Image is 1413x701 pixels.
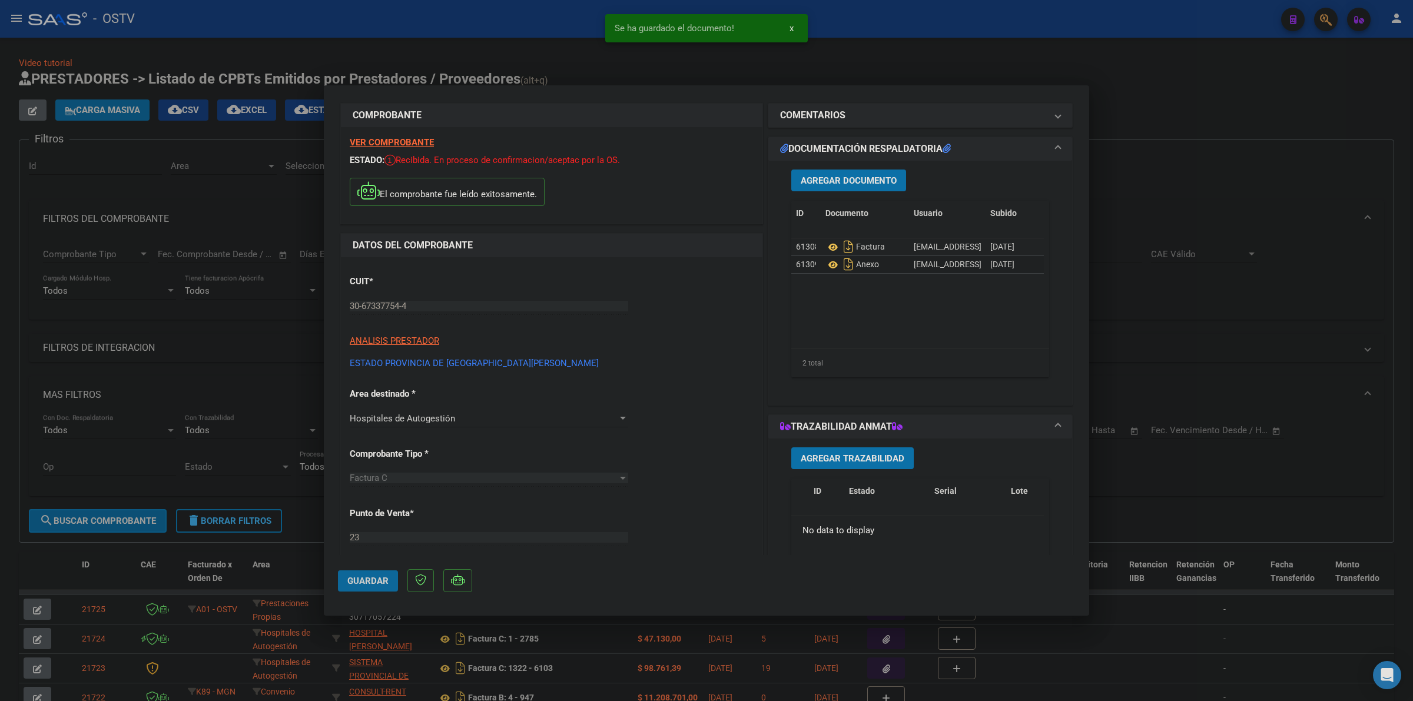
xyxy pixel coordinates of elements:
h1: TRAZABILIDAD ANMAT [780,420,903,434]
datatable-header-cell: ID [809,479,844,517]
span: 61309 [796,260,820,269]
span: Guardar [347,576,389,586]
p: El comprobante fue leído exitosamente. [350,178,545,207]
h1: COMENTARIOS [780,108,845,122]
span: Serial [934,486,957,496]
span: Anexo [825,260,879,270]
datatable-header-cell: Estado [844,479,930,517]
div: DOCUMENTACIÓN RESPALDATORIA [768,161,1072,405]
span: Factura C [350,473,387,483]
mat-expansion-panel-header: COMENTARIOS [768,104,1072,127]
button: Agregar Trazabilidad [791,447,914,469]
i: Descargar documento [841,255,856,274]
div: Open Intercom Messenger [1373,661,1401,689]
div: No data to display [791,516,1044,546]
mat-expansion-panel-header: TRAZABILIDAD ANMAT [768,415,1072,438]
span: Estado [849,486,875,496]
datatable-header-cell: Serial [930,479,1006,517]
button: Guardar [338,570,398,592]
datatable-header-cell: Documento [821,201,909,226]
strong: DATOS DEL COMPROBANTE [353,240,473,251]
span: [EMAIL_ADDRESS][DOMAIN_NAME] - [GEOGRAPHIC_DATA] [914,242,1130,251]
span: Agregar Trazabilidad [801,453,904,464]
span: Se ha guardado el documento! [615,22,734,34]
span: Documento [825,208,868,218]
p: Punto de Venta [350,507,471,520]
span: [DATE] [990,242,1014,251]
datatable-header-cell: Lote [1006,479,1056,517]
span: Usuario [914,208,943,218]
span: Agregar Documento [801,175,897,186]
p: Area destinado * [350,387,471,401]
p: Comprobante Tipo * [350,447,471,461]
strong: COMPROBANTE [353,109,422,121]
div: TRAZABILIDAD ANMAT [768,438,1072,683]
p: ESTADO PROVINCIA DE [GEOGRAPHIC_DATA][PERSON_NAME] [350,357,754,370]
span: Hospitales de Autogestión [350,413,455,424]
span: 61308 [796,242,820,251]
span: Subido [990,208,1017,218]
button: Agregar Documento [791,170,906,191]
span: ANALISIS PRESTADOR [350,335,439,346]
span: [DATE] [990,260,1014,269]
datatable-header-cell: ID [791,201,821,226]
span: ESTADO: [350,155,384,165]
span: Lote [1011,486,1028,496]
span: Factura [825,242,885,252]
span: Recibida. En proceso de confirmacion/aceptac por la OS. [384,155,620,165]
datatable-header-cell: Usuario [909,201,986,226]
i: Descargar documento [841,237,856,256]
button: x [780,18,803,39]
span: [EMAIL_ADDRESS][DOMAIN_NAME] - [GEOGRAPHIC_DATA] [914,260,1130,269]
p: CUIT [350,275,471,288]
span: ID [814,486,821,496]
h1: DOCUMENTACIÓN RESPALDATORIA [780,142,951,156]
div: 2 total [791,348,1049,378]
mat-expansion-panel-header: DOCUMENTACIÓN RESPALDATORIA [768,137,1072,161]
span: x [790,23,794,34]
a: VER COMPROBANTE [350,137,434,148]
span: ID [796,208,804,218]
datatable-header-cell: Subido [986,201,1044,226]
